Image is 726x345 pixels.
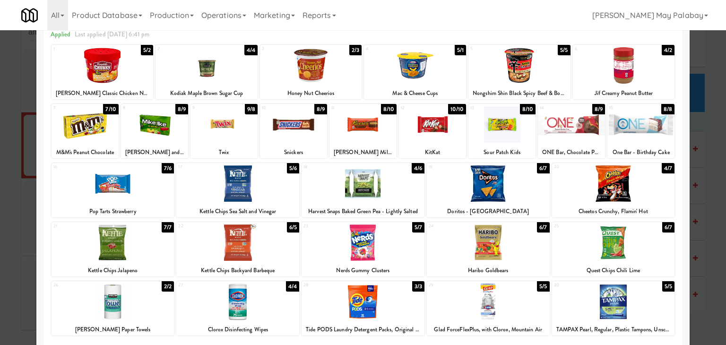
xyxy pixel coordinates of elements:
div: Cheetos Crunchy, Flamin' Hot [553,206,674,217]
div: 8/9 [592,104,605,114]
div: Kettle Chips Backyard Barbeque [176,265,299,276]
div: 235/7Nerds Gummy Clusters [302,222,424,276]
div: 8/8 [661,104,674,114]
div: 32/3Honey Nut Cheerios [260,45,362,99]
div: 4/2 [662,45,674,55]
div: 20 [554,163,614,171]
div: 6/5 [287,222,299,233]
div: 45/1Mac & Cheese Cups [364,45,466,99]
div: 27 [178,281,238,289]
div: [PERSON_NAME] Paper Towels [53,324,173,336]
div: 5/5 [662,281,674,292]
div: Nongshim Shin Black Spicy Beef & Bone Broth [468,87,570,99]
div: Twix [190,147,258,158]
div: 4/6 [412,163,424,173]
div: Snickers [261,147,326,158]
div: Kodiak Maple Brown Sugar Cup [157,87,256,99]
div: 24 [429,222,488,230]
div: [PERSON_NAME] Classic Chicken Noodle Soup [52,87,154,99]
div: 19 [429,163,488,171]
div: 18 [303,163,363,171]
div: 138/10Sour Patch Kids [468,104,536,158]
div: Glad ForceFlexPlus, with Clorox, Mountain Air [428,324,548,336]
div: 7/10 [103,104,118,114]
div: One Bar - Birthday Cake [609,147,673,158]
div: 6/7 [537,222,549,233]
div: TAMPAX Pearl, Regular, Plastic Tampons, Unscented [553,324,674,336]
span: Applied [51,30,71,39]
div: Sour Patch Kids [468,147,536,158]
div: 5/7 [412,222,424,233]
div: 204/7Cheetos Crunchy, Flamin' Hot [552,163,675,217]
div: 14 [540,104,571,112]
div: 5/2 [141,45,153,55]
div: 5/5 [558,45,570,55]
div: 118/10[PERSON_NAME] Milk Chocolate Peanut Butter [329,104,397,158]
div: 4/4 [244,45,258,55]
div: 13 [470,104,502,112]
div: 4/7 [662,163,674,173]
div: 5/1 [455,45,466,55]
div: Mac & Cheese Cups [364,87,466,99]
div: Cheetos Crunchy, Flamin' Hot [552,206,675,217]
div: 7/6 [162,163,174,173]
div: 158/8One Bar - Birthday Cake [607,104,674,158]
div: Pop Tarts Strawberry [52,206,174,217]
div: 8/10 [381,104,397,114]
div: 7/7 [162,222,174,233]
div: 26 [53,281,113,289]
div: 196/7Doritos - [GEOGRAPHIC_DATA] [427,163,550,217]
div: Haribo Goldbears [428,265,548,276]
div: 30 [554,281,614,289]
div: 15 [609,104,641,112]
div: [PERSON_NAME] Milk Chocolate Peanut Butter [329,147,397,158]
div: 77/10M&M's Peanut Chocolate [52,104,119,158]
div: Kettle Chips Jalapeno [52,265,174,276]
div: Kettle Chips Jalapeno [53,265,173,276]
span: Last applied [DATE] 6:41 pm [75,30,150,39]
div: Doritos - [GEOGRAPHIC_DATA] [428,206,548,217]
div: 16 [53,163,113,171]
div: Kettle Chips Backyard Barbeque [178,265,298,276]
div: 2/2 [162,281,174,292]
div: 305/5TAMPAX Pearl, Regular, Plastic Tampons, Unscented [552,281,675,336]
div: 3/3 [412,281,424,292]
div: 12 [401,104,432,112]
div: KitKat [399,147,466,158]
div: 5 [470,45,519,53]
div: 25 [554,222,614,230]
div: 6 [575,45,624,53]
div: 167/6Pop Tarts Strawberry [52,163,174,217]
div: 29 [429,281,488,289]
div: Harvest Snaps Baked Green Pea - Lightly Salted [302,206,424,217]
div: Quest Chips Chili Lime [552,265,675,276]
div: 22 [178,222,238,230]
div: Snickers [260,147,327,158]
div: 283/3Tide PODS Laundry Detergent Packs, Original Scent, 16 Count [302,281,424,336]
div: 8 [123,104,155,112]
div: Tide PODS Laundry Detergent Packs, Original Scent, 16 Count [302,324,424,336]
div: Kettle Chips Sea Salt and Vinegar [178,206,298,217]
div: 274/4Clorox Disinfecting Wipes [176,281,299,336]
div: Tide PODS Laundry Detergent Packs, Original Scent, 16 Count [303,324,423,336]
div: 256/7Quest Chips Chili Lime [552,222,675,276]
div: 7 [53,104,85,112]
div: 28 [303,281,363,289]
div: 226/5Kettle Chips Backyard Barbeque [176,222,299,276]
div: 262/2[PERSON_NAME] Paper Towels [52,281,174,336]
div: 175/6Kettle Chips Sea Salt and Vinegar [176,163,299,217]
img: Micromart [21,7,38,24]
div: 6/7 [662,222,674,233]
div: M&M's Peanut Chocolate [53,147,117,158]
div: 88/9[PERSON_NAME] and [PERSON_NAME] Original [121,104,188,158]
div: 17 [178,163,238,171]
div: Clorox Disinfecting Wipes [176,324,299,336]
div: Kettle Chips Sea Salt and Vinegar [176,206,299,217]
div: Quest Chips Chili Lime [553,265,674,276]
div: 5/5 [537,281,549,292]
div: 295/5Glad ForceFlexPlus, with Clorox, Mountain Air [427,281,550,336]
div: 11 [331,104,363,112]
div: 55/5Nongshim Shin Black Spicy Beef & Bone Broth [468,45,570,99]
div: 9/8 [245,104,258,114]
div: 217/7Kettle Chips Jalapeno [52,222,174,276]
